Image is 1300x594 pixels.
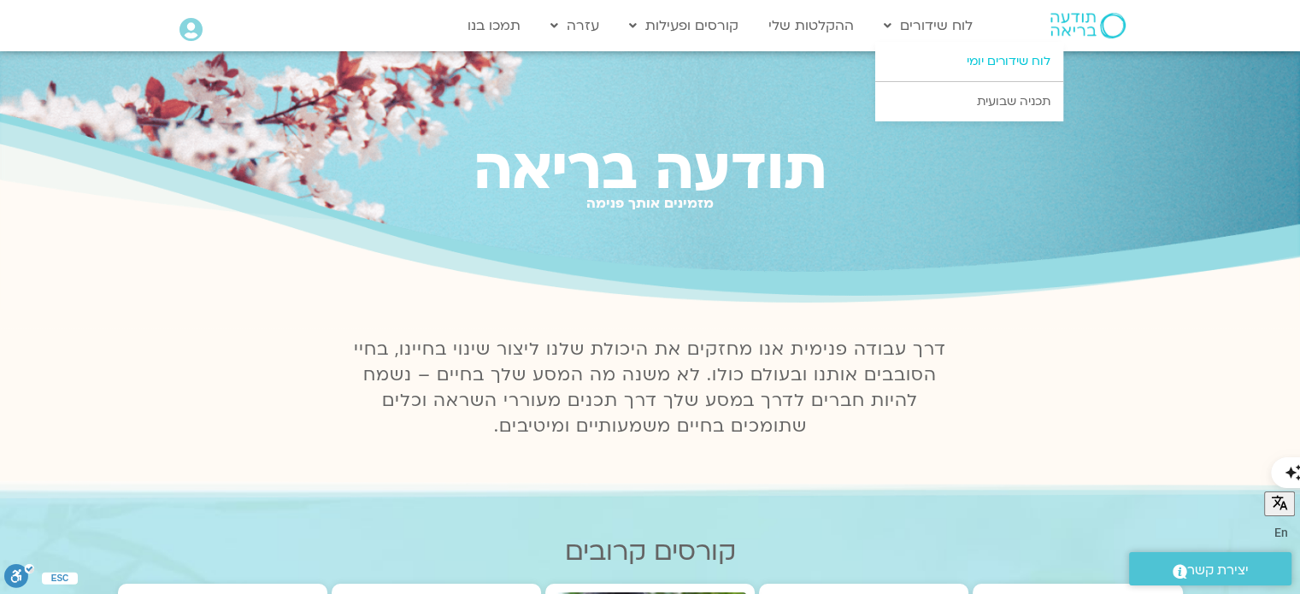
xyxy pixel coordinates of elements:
a: לוח שידורים יומי [875,42,1063,81]
a: עזרה [542,9,608,42]
span: יצירת קשר [1187,559,1249,582]
a: יצירת קשר [1129,552,1291,585]
a: תמכו בנו [459,9,529,42]
h2: קורסים קרובים [118,537,1183,567]
img: תודעה בריאה [1050,13,1126,38]
a: קורסים ופעילות [621,9,747,42]
a: תכניה שבועית [875,82,1063,121]
a: לוח שידורים [875,9,981,42]
p: דרך עבודה פנימית אנו מחזקים את היכולת שלנו ליצור שינוי בחיינו, בחיי הסובבים אותנו ובעולם כולו. לא... [344,337,956,439]
a: ההקלטות שלי [760,9,862,42]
